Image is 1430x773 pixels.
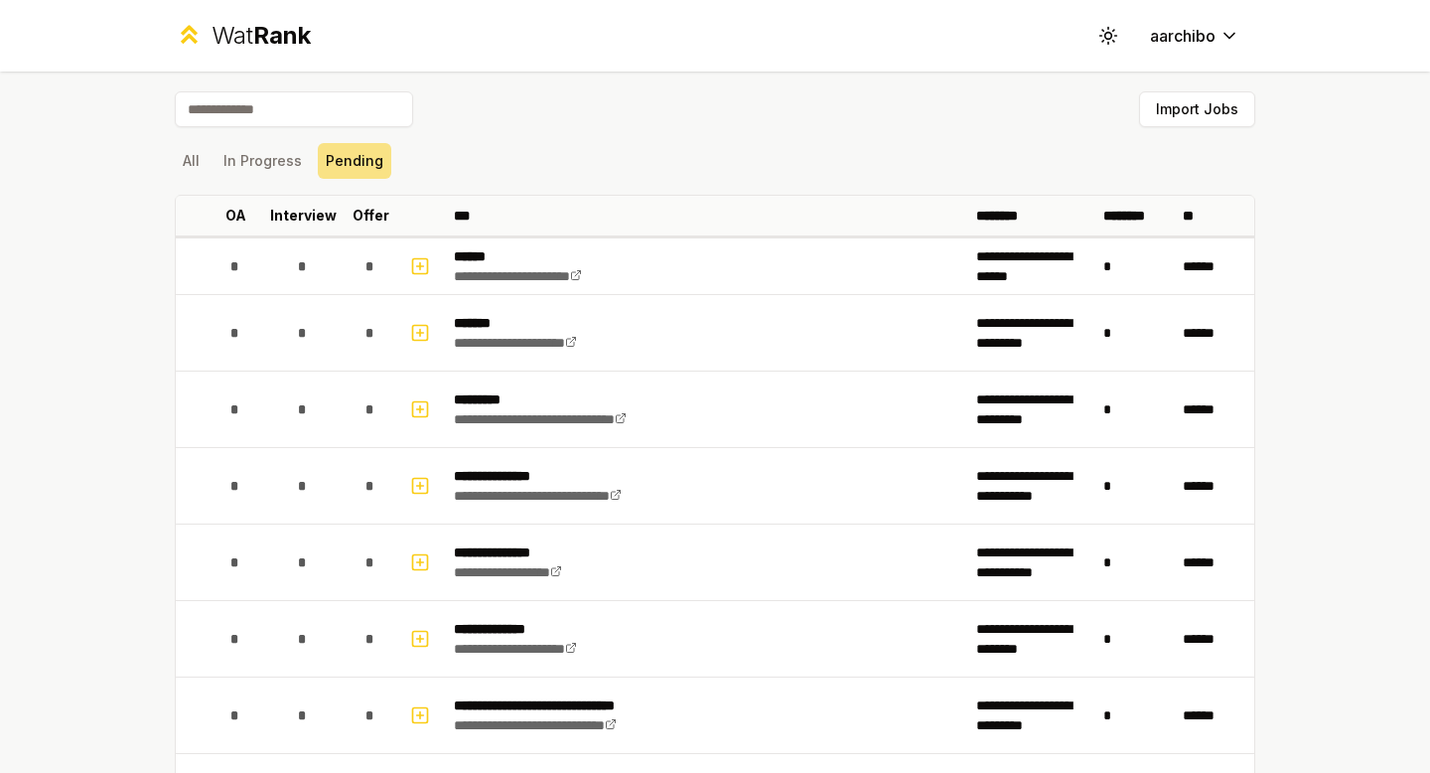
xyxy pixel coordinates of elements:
button: In Progress [215,143,310,179]
button: All [175,143,208,179]
a: WatRank [175,20,311,52]
div: Wat [212,20,311,52]
button: Pending [318,143,391,179]
button: aarchibo [1134,18,1255,54]
span: Rank [253,21,311,50]
span: aarchibo [1150,24,1215,48]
